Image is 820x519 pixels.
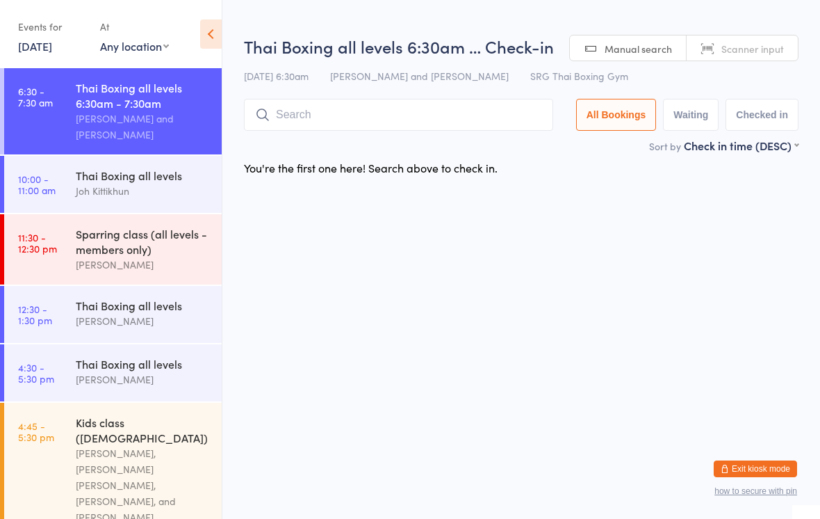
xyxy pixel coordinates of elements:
[244,99,553,131] input: Search
[18,15,86,38] div: Events for
[725,99,798,131] button: Checked in
[100,38,169,54] div: Any location
[76,111,210,143] div: [PERSON_NAME] and [PERSON_NAME]
[684,138,798,153] div: Check in time (DESC)
[18,38,52,54] a: [DATE]
[18,303,52,326] time: 12:30 - 1:30 pm
[714,486,797,496] button: how to secure with pin
[76,298,210,313] div: Thai Boxing all levels
[530,69,628,83] span: SRG Thai Boxing Gym
[76,168,210,183] div: Thai Boxing all levels
[330,69,509,83] span: [PERSON_NAME] and [PERSON_NAME]
[76,183,210,199] div: Joh Kittikhun
[714,461,797,477] button: Exit kiosk mode
[76,356,210,372] div: Thai Boxing all levels
[605,42,672,56] span: Manual search
[76,415,210,445] div: Kids class ([DEMOGRAPHIC_DATA])
[76,226,210,257] div: Sparring class (all levels - members only)
[76,80,210,111] div: Thai Boxing all levels 6:30am - 7:30am
[18,420,54,442] time: 4:45 - 5:30 pm
[663,99,719,131] button: Waiting
[244,160,498,175] div: You're the first one here! Search above to check in.
[18,362,54,384] time: 4:30 - 5:30 pm
[76,372,210,388] div: [PERSON_NAME]
[244,69,309,83] span: [DATE] 6:30am
[18,232,57,254] time: 11:30 - 12:30 pm
[721,42,784,56] span: Scanner input
[76,313,210,329] div: [PERSON_NAME]
[4,286,222,343] a: 12:30 -1:30 pmThai Boxing all levels[PERSON_NAME]
[18,173,56,195] time: 10:00 - 11:00 am
[18,86,53,108] time: 6:30 - 7:30 am
[4,156,222,213] a: 10:00 -11:00 amThai Boxing all levelsJoh Kittikhun
[576,99,657,131] button: All Bookings
[4,214,222,285] a: 11:30 -12:30 pmSparring class (all levels - members only)[PERSON_NAME]
[649,139,681,153] label: Sort by
[4,344,222,401] a: 4:30 -5:30 pmThai Boxing all levels[PERSON_NAME]
[76,257,210,273] div: [PERSON_NAME]
[244,35,798,58] h2: Thai Boxing all levels 6:30am … Check-in
[4,68,222,154] a: 6:30 -7:30 amThai Boxing all levels 6:30am - 7:30am[PERSON_NAME] and [PERSON_NAME]
[100,15,169,38] div: At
